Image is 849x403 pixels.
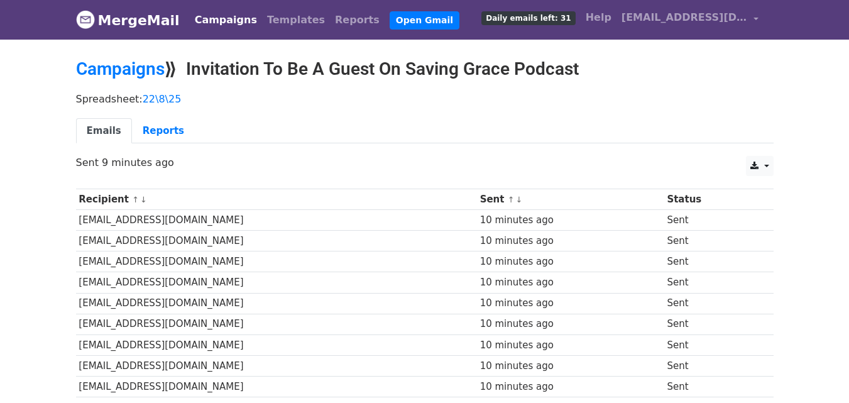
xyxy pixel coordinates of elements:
div: 10 minutes ago [480,380,661,394]
a: Campaigns [76,58,165,79]
img: MergeMail logo [76,10,95,29]
div: 10 minutes ago [480,359,661,373]
a: Templates [262,8,330,33]
td: Sent [664,376,759,397]
div: 10 minutes ago [480,213,661,228]
td: Sent [664,210,759,231]
a: 22\8\25 [143,93,182,105]
h2: ⟫ Invitation To Be A Guest On Saving Grace Podcast [76,58,774,80]
p: Spreadsheet: [76,92,774,106]
a: Emails [76,118,132,144]
a: MergeMail [76,7,180,33]
a: Help [581,5,616,30]
a: Campaigns [190,8,262,33]
p: Sent 9 minutes ago [76,156,774,169]
td: Sent [664,231,759,251]
th: Status [664,189,759,210]
td: [EMAIL_ADDRESS][DOMAIN_NAME] [76,314,477,334]
a: ↓ [140,195,147,204]
a: Reports [132,118,195,144]
a: Reports [330,8,385,33]
div: 10 minutes ago [480,338,661,353]
th: Recipient [76,189,477,210]
a: ↓ [515,195,522,204]
td: [EMAIL_ADDRESS][DOMAIN_NAME] [76,293,477,314]
div: 10 minutes ago [480,255,661,269]
td: [EMAIL_ADDRESS][DOMAIN_NAME] [76,251,477,272]
div: 10 minutes ago [480,296,661,311]
td: [EMAIL_ADDRESS][DOMAIN_NAME] [76,376,477,397]
td: Sent [664,314,759,334]
td: Sent [664,272,759,293]
td: Sent [664,251,759,272]
td: Sent [664,293,759,314]
a: ↑ [132,195,139,204]
td: [EMAIL_ADDRESS][DOMAIN_NAME] [76,272,477,293]
td: Sent [664,334,759,355]
th: Sent [477,189,664,210]
a: [EMAIL_ADDRESS][DOMAIN_NAME] [616,5,764,35]
a: ↑ [508,195,515,204]
div: 10 minutes ago [480,234,661,248]
span: Daily emails left: 31 [481,11,575,25]
td: [EMAIL_ADDRESS][DOMAIN_NAME] [76,355,477,376]
a: Open Gmail [390,11,459,30]
a: Daily emails left: 31 [476,5,580,30]
td: Sent [664,355,759,376]
div: 10 minutes ago [480,275,661,290]
span: [EMAIL_ADDRESS][DOMAIN_NAME] [622,10,747,25]
td: [EMAIL_ADDRESS][DOMAIN_NAME] [76,334,477,355]
td: [EMAIL_ADDRESS][DOMAIN_NAME] [76,231,477,251]
td: [EMAIL_ADDRESS][DOMAIN_NAME] [76,210,477,231]
div: 10 minutes ago [480,317,661,331]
